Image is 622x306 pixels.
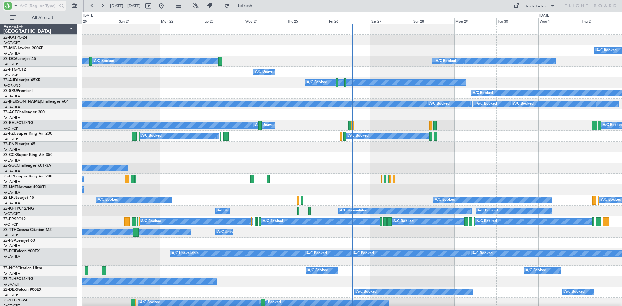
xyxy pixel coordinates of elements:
[3,83,21,88] a: FAOR/JNB
[328,18,370,24] div: Fri 26
[3,78,17,82] span: ZS-AJD
[3,266,42,270] a: ZS-NGSCitation Ultra
[429,99,450,109] div: A/C Booked
[20,1,57,11] input: A/C (Reg. or Type)
[307,78,327,87] div: A/C Booked
[83,13,94,18] div: [DATE]
[348,131,369,141] div: A/C Booked
[3,277,16,281] span: ZS-TLH
[3,68,26,72] a: ZS-FTGPC12
[3,271,20,276] a: FALA/HLA
[3,78,40,82] a: ZS-AJDLearjet 45XR
[3,110,45,114] a: ZS-ACTChallenger 300
[3,185,17,189] span: ZS-LMF
[3,299,17,302] span: ZS-YTB
[3,196,16,200] span: ZS-LRJ
[141,217,161,226] div: A/C Booked
[3,36,27,40] a: ZS-KATPC-24
[306,249,327,258] div: A/C Booked
[3,100,41,104] span: ZS-[PERSON_NAME]
[231,4,258,8] span: Refresh
[3,175,52,178] a: ZS-PPGSuper King Air 200
[244,18,286,24] div: Wed 24
[356,287,377,297] div: A/C Booked
[3,57,17,61] span: ZS-DCA
[3,222,20,227] a: FACT/CPT
[496,18,538,24] div: Tue 30
[3,164,17,168] span: ZS-SGC
[3,115,20,120] a: FALA/HLA
[7,13,70,23] button: All Aircraft
[3,185,46,189] a: ZS-LMFNextant 400XTi
[3,110,17,114] span: ZS-ACT
[255,67,282,77] div: A/C Unavailable
[477,217,497,226] div: A/C Booked
[263,217,283,226] div: A/C Booked
[370,18,412,24] div: Sat 27
[3,207,17,210] span: ZS-KHT
[17,16,68,20] span: All Aircraft
[3,228,17,232] span: ZS-TTH
[3,153,52,157] a: ZS-CCKSuper King Air 350
[3,89,33,93] a: ZS-SRUPremier I
[202,18,244,24] div: Tue 23
[286,18,328,24] div: Thu 25
[308,266,328,276] div: A/C Booked
[3,288,41,292] a: ZS-DEXFalcon 900EX
[3,179,20,184] a: FALA/HLA
[3,249,15,253] span: ZS-FCI
[3,89,17,93] span: ZS-SRU
[524,3,546,10] div: Quick Links
[3,137,20,142] a: FACT/CPT
[3,277,33,281] a: ZS-TLHPC12/NG
[3,217,16,221] span: ZS-ERS
[3,196,34,200] a: ZS-LRJLearjet 45
[118,18,160,24] div: Sun 21
[172,249,199,258] div: A/C Unavailable
[3,153,17,157] span: ZS-CCK
[160,18,202,24] div: Mon 22
[3,190,20,195] a: FALA/HLA
[141,131,162,141] div: A/C Booked
[217,227,244,237] div: A/C Unavailable
[473,88,493,98] div: A/C Booked
[511,1,559,11] button: Quick Links
[3,293,20,298] a: FACT/CPT
[3,211,20,216] a: FACT/CPT
[3,132,52,136] a: ZS-PZUSuper King Air 200
[3,100,69,104] a: ZS-[PERSON_NAME]Challenger 604
[477,99,497,109] div: A/C Booked
[3,51,20,56] a: FALA/HLA
[3,158,20,163] a: FALA/HLA
[3,40,20,45] a: FACT/CPT
[601,195,621,205] div: A/C Booked
[3,94,20,99] a: FALA/HLA
[3,147,20,152] a: FALA/HLA
[3,169,20,174] a: FALA/HLA
[596,46,617,55] div: A/C Booked
[412,18,454,24] div: Sun 28
[353,249,374,258] div: A/C Booked
[3,239,17,243] span: ZS-PSA
[3,239,35,243] a: ZS-PSALearjet 60
[3,244,20,248] a: FALA/HLA
[3,73,20,77] a: FACT/CPT
[393,217,414,226] div: A/C Booked
[3,68,17,72] span: ZS-FTG
[3,299,27,302] a: ZS-YTBPC-24
[472,249,493,258] div: A/C Booked
[3,142,35,146] a: ZS-PNPLearjet 45
[3,62,20,67] a: FACT/CPT
[3,228,52,232] a: ZS-TTHCessna Citation M2
[3,217,26,221] a: ZS-ERSPC12
[538,18,581,24] div: Wed 1
[3,201,20,206] a: FALA/HLA
[3,254,20,259] a: FALA/HLA
[3,142,17,146] span: ZS-PNP
[94,56,114,66] div: A/C Booked
[255,120,282,130] div: A/C Unavailable
[478,206,498,216] div: A/C Booked
[539,13,550,18] div: [DATE]
[3,233,20,238] a: FACT/CPT
[217,206,244,216] div: A/C Unavailable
